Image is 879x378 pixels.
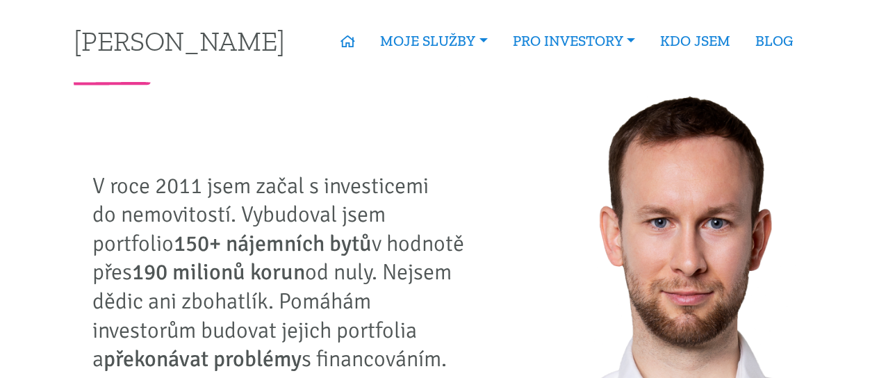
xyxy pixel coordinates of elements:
p: V roce 2011 jsem začal s investicemi do nemovitostí. Vybudoval jsem portfolio v hodnotě přes od n... [92,172,475,374]
a: MOJE SLUŽBY [368,25,500,57]
a: KDO JSEM [648,25,743,57]
strong: 190 milionů korun [132,258,305,286]
a: [PERSON_NAME] [74,27,285,54]
strong: překonávat problémy [104,345,302,372]
strong: 150+ nájemních bytů [174,230,372,257]
a: PRO INVESTORY [500,25,648,57]
a: BLOG [743,25,805,57]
